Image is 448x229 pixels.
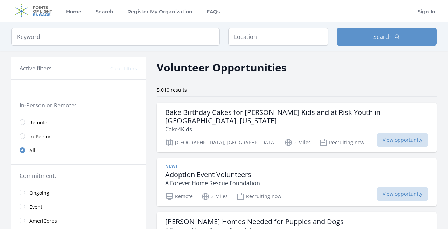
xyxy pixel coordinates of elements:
[110,65,137,72] button: Clear filters
[377,187,428,201] span: View opportunity
[11,143,146,157] a: All
[157,103,437,152] a: Bake Birthday Cakes for [PERSON_NAME] Kids and at Risk Youth in [GEOGRAPHIC_DATA], [US_STATE] Cak...
[165,179,260,187] p: A Forever Home Rescue Foundation
[29,203,42,210] span: Event
[337,28,437,46] button: Search
[236,192,281,201] p: Recruiting now
[165,164,177,169] span: New!
[11,115,146,129] a: Remote
[157,60,287,75] h2: Volunteer Opportunities
[165,138,276,147] p: [GEOGRAPHIC_DATA], [GEOGRAPHIC_DATA]
[29,189,49,196] span: Ongoing
[228,28,328,46] input: Location
[165,125,428,133] p: Cake4Kids
[284,138,311,147] p: 2 Miles
[157,158,437,206] a: New! Adoption Event Volunteers A Forever Home Rescue Foundation Remote 3 Miles Recruiting now Vie...
[157,86,187,93] span: 5,010 results
[165,217,344,226] h3: [PERSON_NAME] Homes Needed for Puppies and Dogs
[29,217,57,224] span: AmeriCorps
[373,33,392,41] span: Search
[201,192,228,201] p: 3 Miles
[319,138,364,147] p: Recruiting now
[20,172,137,180] legend: Commitment:
[11,214,146,228] a: AmeriCorps
[377,133,428,147] span: View opportunity
[165,192,193,201] p: Remote
[11,129,146,143] a: In-Person
[165,108,428,125] h3: Bake Birthday Cakes for [PERSON_NAME] Kids and at Risk Youth in [GEOGRAPHIC_DATA], [US_STATE]
[29,133,52,140] span: In-Person
[11,200,146,214] a: Event
[20,101,137,110] legend: In-Person or Remote:
[11,186,146,200] a: Ongoing
[29,119,47,126] span: Remote
[29,147,35,154] span: All
[165,171,260,179] h3: Adoption Event Volunteers
[11,28,220,46] input: Keyword
[20,64,52,72] h3: Active filters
